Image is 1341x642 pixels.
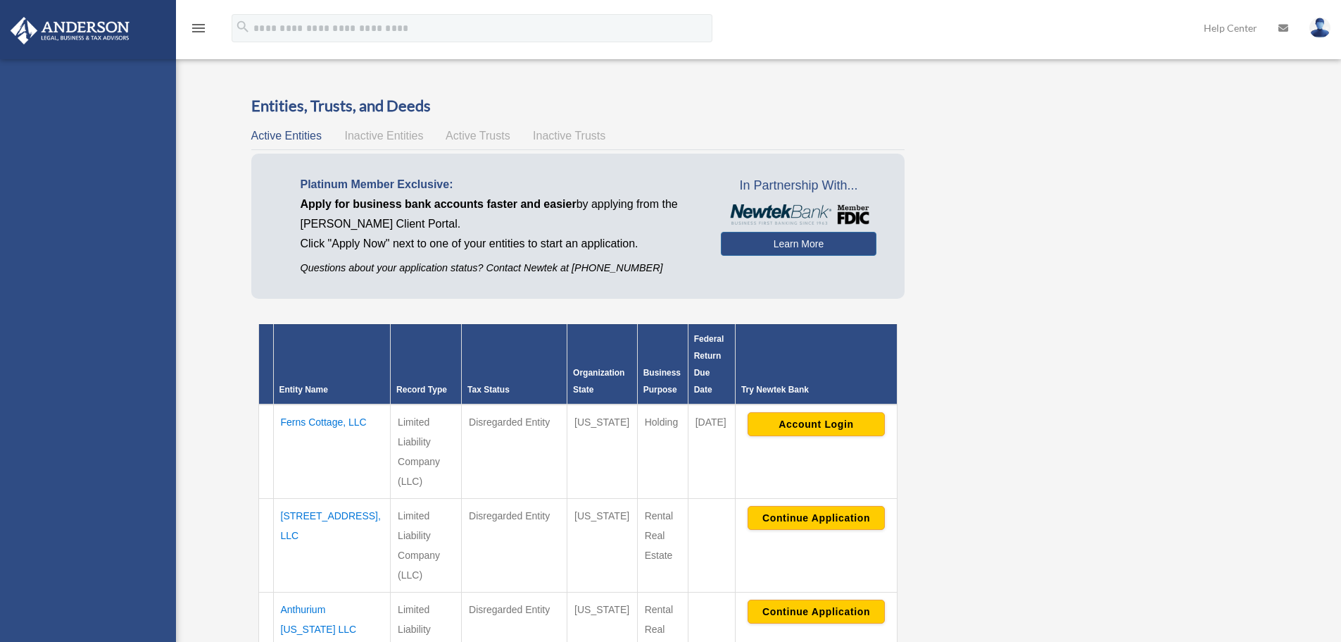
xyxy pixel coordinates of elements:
[251,130,322,142] span: Active Entities
[1309,18,1330,38] img: User Pic
[748,600,885,624] button: Continue Application
[273,405,391,499] td: Ferns Cottage, LLC
[688,324,735,405] th: Federal Return Due Date
[273,498,391,592] td: [STREET_ADDRESS], LLC
[391,498,462,592] td: Limited Liability Company (LLC)
[391,405,462,499] td: Limited Liability Company (LLC)
[301,234,700,254] p: Click "Apply Now" next to one of your entities to start an application.
[235,19,251,35] i: search
[741,381,891,398] div: Try Newtek Bank
[721,232,876,256] a: Learn More
[688,405,735,499] td: [DATE]
[748,417,885,428] a: Account Login
[301,198,577,210] span: Apply for business bank accounts faster and easier
[728,204,869,226] img: NewtekBankLogoSM.png
[748,412,885,436] button: Account Login
[533,130,605,142] span: Inactive Trusts
[462,498,567,592] td: Disregarded Entity
[301,195,700,234] p: by applying from the [PERSON_NAME] Client Portal.
[301,259,700,277] p: Questions about your application status? Contact Newtek at [PHONE_NUMBER]
[721,175,876,197] span: In Partnership With...
[567,405,638,499] td: [US_STATE]
[273,324,391,405] th: Entity Name
[344,130,423,142] span: Inactive Entities
[462,405,567,499] td: Disregarded Entity
[391,324,462,405] th: Record Type
[6,17,134,44] img: Anderson Advisors Platinum Portal
[637,498,688,592] td: Rental Real Estate
[637,324,688,405] th: Business Purpose
[567,498,638,592] td: [US_STATE]
[567,324,638,405] th: Organization State
[190,20,207,37] i: menu
[446,130,510,142] span: Active Trusts
[462,324,567,405] th: Tax Status
[251,95,905,117] h3: Entities, Trusts, and Deeds
[301,175,700,195] p: Platinum Member Exclusive:
[748,506,885,530] button: Continue Application
[190,25,207,37] a: menu
[637,405,688,499] td: Holding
